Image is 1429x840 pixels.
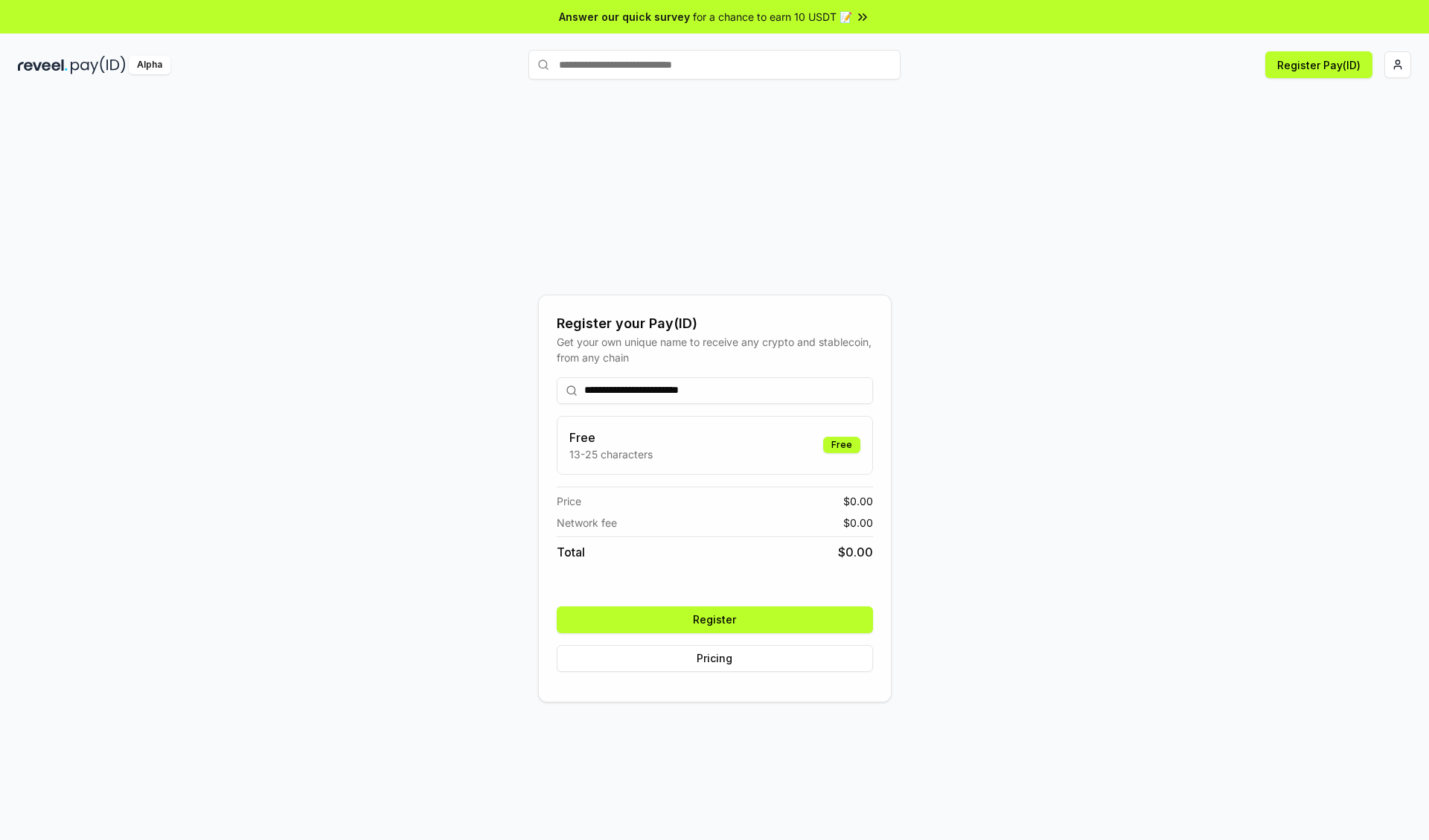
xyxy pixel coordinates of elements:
[823,437,860,453] div: Free
[557,493,581,509] span: Price
[557,606,873,633] button: Register
[559,9,690,25] span: Answer our quick survey
[838,543,873,561] span: $ 0.00
[569,446,653,462] p: 13-25 characters
[557,313,873,334] div: Register your Pay(ID)
[1265,51,1372,78] button: Register Pay(ID)
[693,9,852,25] span: for a chance to earn 10 USDT 📝
[557,645,873,672] button: Pricing
[18,56,68,74] img: reveel_dark
[843,515,873,530] span: $ 0.00
[557,543,585,561] span: Total
[557,334,873,365] div: Get your own unique name to receive any crypto and stablecoin, from any chain
[129,56,170,74] div: Alpha
[843,493,873,509] span: $ 0.00
[557,515,617,530] span: Network fee
[71,56,126,74] img: pay_id
[569,429,653,446] h3: Free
